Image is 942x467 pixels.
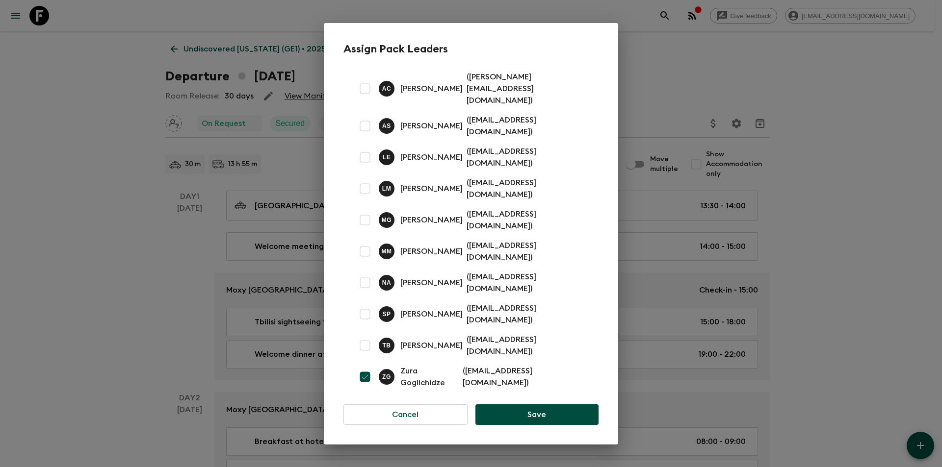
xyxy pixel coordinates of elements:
p: [PERSON_NAME] [400,83,463,95]
p: [PERSON_NAME] [400,214,463,226]
p: ( [EMAIL_ADDRESS][DOMAIN_NAME] ) [467,146,587,169]
p: T B [382,342,391,349]
p: M G [382,216,392,224]
p: Z G [382,373,391,381]
button: Cancel [343,404,468,425]
p: N A [382,279,392,287]
p: [PERSON_NAME] [400,308,463,320]
p: L E [383,153,391,161]
h2: Assign Pack Leaders [343,43,599,55]
p: [PERSON_NAME] [400,120,463,132]
p: ( [EMAIL_ADDRESS][DOMAIN_NAME] ) [467,334,587,357]
p: [PERSON_NAME] [400,340,463,351]
p: M M [381,247,392,255]
p: ( [EMAIL_ADDRESS][DOMAIN_NAME] ) [467,177,587,200]
p: A C [382,85,392,93]
p: ( [EMAIL_ADDRESS][DOMAIN_NAME] ) [467,271,587,295]
p: [PERSON_NAME] [400,246,463,257]
p: Zura Goglichidze [400,365,459,389]
p: S P [382,310,391,318]
p: ( [EMAIL_ADDRESS][DOMAIN_NAME] ) [463,365,587,389]
p: [PERSON_NAME] [400,277,463,289]
p: ( [EMAIL_ADDRESS][DOMAIN_NAME] ) [467,302,587,326]
p: ( [PERSON_NAME][EMAIL_ADDRESS][DOMAIN_NAME] ) [467,71,587,106]
p: A S [382,122,391,130]
p: L M [382,185,392,193]
p: [PERSON_NAME] [400,151,463,163]
button: Save [475,404,599,425]
p: [PERSON_NAME] [400,183,463,195]
p: ( [EMAIL_ADDRESS][DOMAIN_NAME] ) [467,208,587,232]
p: ( [EMAIL_ADDRESS][DOMAIN_NAME] ) [467,114,587,138]
p: ( [EMAIL_ADDRESS][DOMAIN_NAME] ) [467,240,587,263]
